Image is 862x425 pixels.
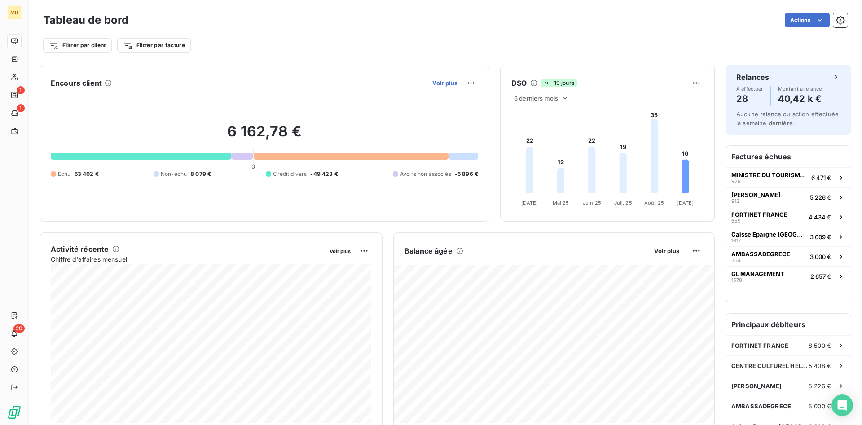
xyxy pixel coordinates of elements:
[810,194,831,201] span: 5 226 €
[310,170,338,178] span: -49 423 €
[17,104,25,112] span: 1
[778,92,824,106] h4: 40,42 k €
[731,403,791,410] span: AMBASSADEGRECE
[810,253,831,260] span: 3 000 €
[51,123,478,149] h2: 6 162,78 €
[778,86,824,92] span: Montant à relancer
[731,277,742,283] span: 1578
[726,207,851,227] button: FORTINET FRANCE6594 434 €
[731,171,808,179] span: MINISTRE DU TOURISME DE [GEOGRAPHIC_DATA]
[75,170,99,178] span: 53 402 €
[736,92,763,106] h4: 28
[726,187,851,207] button: [PERSON_NAME]9125 226 €
[810,233,831,241] span: 3 609 €
[644,200,664,206] tspan: Août 25
[731,218,741,223] span: 659
[677,200,694,206] tspan: [DATE]
[811,174,831,181] span: 6 471 €
[43,38,112,53] button: Filtrer par client
[726,246,851,266] button: AMBASSADEGRECE3543 000 €
[785,13,830,27] button: Actions
[432,79,457,87] span: Voir plus
[400,170,451,178] span: Avoirs non associés
[327,247,353,255] button: Voir plus
[726,227,851,246] button: Caisse Epargne [GEOGRAPHIC_DATA]16173 609 €
[809,342,831,349] span: 8 500 €
[51,244,109,254] h6: Activité récente
[405,245,453,256] h6: Balance âgée
[58,170,71,178] span: Échu
[654,247,679,254] span: Voir plus
[731,250,790,258] span: AMBASSADEGRECE
[514,95,558,102] span: 6 derniers mois
[731,211,787,218] span: FORTINET FRANCE
[810,273,831,280] span: 2 657 €
[731,270,784,277] span: GL MANAGEMENT
[511,78,527,88] h6: DSO
[731,231,806,238] span: Caisse Epargne [GEOGRAPHIC_DATA]
[736,72,769,83] h6: Relances
[731,191,781,198] span: [PERSON_NAME]
[7,405,22,420] img: Logo LeanPay
[455,170,478,178] span: -5 896 €
[731,238,741,243] span: 1617
[190,170,211,178] span: 8 079 €
[809,382,831,390] span: 5 226 €
[7,5,22,20] div: MR
[809,403,831,410] span: 5 000 €
[731,362,809,369] span: CENTRE CULTUREL HELLENIQUE
[731,342,788,349] span: FORTINET FRANCE
[117,38,191,53] button: Filtrer par facture
[51,254,323,264] span: Chiffre d'affaires mensuel
[430,79,460,87] button: Voir plus
[736,110,839,127] span: Aucune relance ou action effectuée la semaine dernière.
[583,200,601,206] tspan: Juin 25
[553,200,569,206] tspan: Mai 25
[43,12,128,28] h3: Tableau de bord
[614,200,632,206] tspan: Juil. 25
[736,86,763,92] span: À effectuer
[726,146,851,167] h6: Factures échues
[330,248,351,254] span: Voir plus
[161,170,187,178] span: Non-échu
[726,167,851,187] button: MINISTRE DU TOURISME DE [GEOGRAPHIC_DATA]9296 471 €
[831,394,853,416] div: Open Intercom Messenger
[731,258,741,263] span: 354
[51,78,102,88] h6: Encours client
[541,79,576,87] span: -19 jours
[809,362,831,369] span: 5 408 €
[17,86,25,94] span: 1
[731,382,782,390] span: [PERSON_NAME]
[726,314,851,335] h6: Principaux débiteurs
[651,247,682,255] button: Voir plus
[731,179,741,184] span: 929
[731,198,739,204] span: 912
[726,266,851,286] button: GL MANAGEMENT15782 657 €
[521,200,538,206] tspan: [DATE]
[251,163,255,170] span: 0
[273,170,307,178] span: Crédit divers
[13,324,25,333] span: 20
[809,214,831,221] span: 4 434 €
